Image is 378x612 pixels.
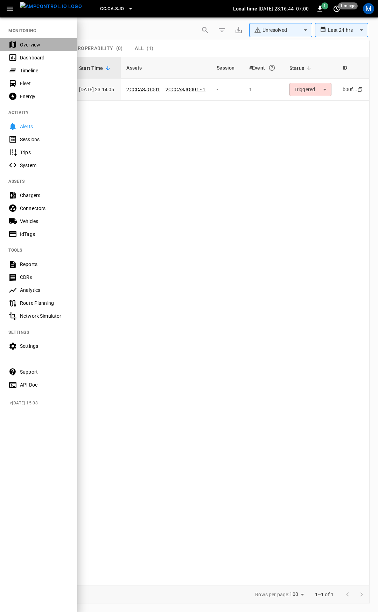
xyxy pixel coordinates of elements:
[20,136,69,143] div: Sessions
[20,123,69,130] div: Alerts
[233,5,257,12] p: Local time
[20,300,69,307] div: Route Planning
[20,80,69,87] div: Fleet
[20,205,69,212] div: Connectors
[20,218,69,225] div: Vehicles
[20,149,69,156] div: Trips
[20,93,69,100] div: Energy
[338,2,358,9] span: 1 m ago
[20,381,69,388] div: API Doc
[20,54,69,61] div: Dashboard
[20,343,69,350] div: Settings
[20,231,69,238] div: IdTags
[363,3,374,14] div: profile-icon
[20,192,69,199] div: Chargers
[100,5,124,13] span: CC.CA.SJO
[20,287,69,294] div: Analytics
[20,2,82,11] img: ampcontrol.io logo
[20,41,69,48] div: Overview
[20,67,69,74] div: Timeline
[10,400,71,407] span: v [DATE] 15:08
[259,5,309,12] p: [DATE] 23:16:44 -07:00
[20,261,69,268] div: Reports
[20,312,69,319] div: Network Simulator
[331,3,342,14] button: set refresh interval
[321,2,328,9] span: 1
[20,368,69,375] div: Support
[20,274,69,281] div: CDRs
[20,162,69,169] div: System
